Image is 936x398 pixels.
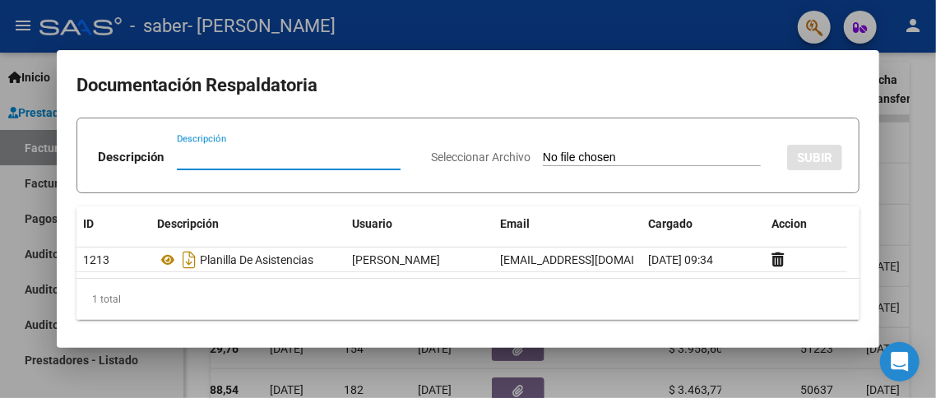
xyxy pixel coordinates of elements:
[157,217,219,230] span: Descripción
[500,253,683,266] span: [EMAIL_ADDRESS][DOMAIN_NAME]
[352,217,392,230] span: Usuario
[648,253,713,266] span: [DATE] 09:34
[83,217,94,230] span: ID
[431,150,531,164] span: Seleccionar Archivo
[880,342,920,382] div: Open Intercom Messenger
[151,206,345,242] datatable-header-cell: Descripción
[797,150,832,165] span: SUBIR
[76,206,151,242] datatable-header-cell: ID
[178,247,200,273] i: Descargar documento
[345,206,493,242] datatable-header-cell: Usuario
[76,70,860,101] h2: Documentación Respaldatoria
[648,217,693,230] span: Cargado
[765,206,847,242] datatable-header-cell: Accion
[642,206,765,242] datatable-header-cell: Cargado
[787,145,842,170] button: SUBIR
[493,206,642,242] datatable-header-cell: Email
[772,217,807,230] span: Accion
[352,253,440,266] span: [PERSON_NAME]
[83,253,109,266] span: 1213
[500,217,530,230] span: Email
[76,279,860,320] div: 1 total
[157,247,339,273] div: Planilla De Asistencias
[98,148,164,167] p: Descripción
